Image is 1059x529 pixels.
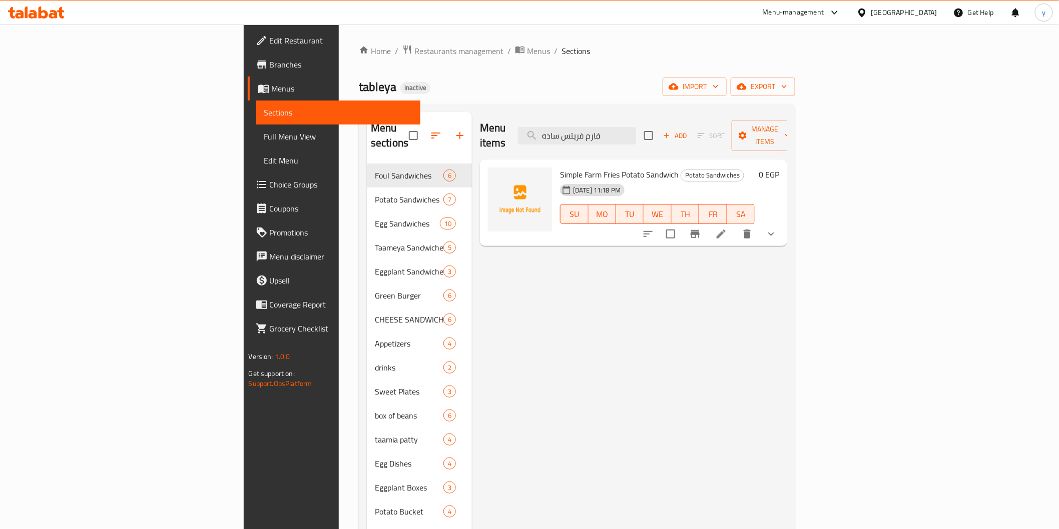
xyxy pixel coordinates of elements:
[444,387,455,396] span: 3
[367,499,472,523] div: Potato Bucket4
[375,217,440,229] span: Egg Sandwiches
[367,187,472,211] div: Potato Sandwiches7
[672,204,699,224] button: TH
[444,291,455,300] span: 6
[480,120,506,150] h2: Menu items
[375,409,443,421] span: box of beans
[248,244,420,268] a: Menu disclaimer
[560,167,679,182] span: Simple Farm Fries Potato Sandwich
[270,34,412,46] span: Edit Restaurant
[270,274,412,286] span: Upsell
[443,457,456,469] div: items
[562,45,590,57] span: Sections
[375,481,443,493] span: Eggplant Boxes
[518,127,636,144] input: search
[662,130,689,141] span: Add
[375,337,443,349] div: Appetizers
[270,202,412,214] span: Coupons
[765,228,777,240] svg: Show Choices
[444,507,455,516] span: 4
[440,217,456,229] div: items
[367,475,472,499] div: Eggplant Boxes3
[554,45,558,57] li: /
[663,77,727,96] button: import
[1042,7,1045,18] span: y
[248,172,420,196] a: Choice Groups
[375,313,443,325] div: CHEESE SANDWICHES
[593,207,612,221] span: MO
[871,7,937,18] div: [GEOGRAPHIC_DATA]
[443,361,456,373] div: items
[443,169,456,181] div: items
[676,207,695,221] span: TH
[732,120,799,151] button: Manage items
[403,125,424,146] span: Select all sections
[375,433,443,445] div: taamia patty
[444,195,455,204] span: 7
[367,163,472,187] div: Foul Sandwiches6
[367,235,472,259] div: Taameya Sandwiches5
[444,363,455,372] span: 2
[589,204,616,224] button: MO
[739,80,787,93] span: export
[448,123,472,147] button: Add section
[248,52,420,76] a: Branches
[507,45,511,57] li: /
[424,123,448,147] span: Sort sections
[681,169,744,181] span: Potato Sandwiches
[248,220,420,244] a: Promotions
[443,409,456,421] div: items
[248,196,420,220] a: Coupons
[527,45,550,57] span: Menus
[402,44,503,57] a: Restaurants management
[444,267,455,276] span: 3
[367,307,472,331] div: CHEESE SANDWICHES6
[375,361,443,373] span: drinks
[256,100,420,124] a: Sections
[375,241,443,253] span: Taameya Sandwiches
[249,377,312,390] a: Support.OpsPlatform
[270,250,412,262] span: Menu disclaimer
[444,243,455,252] span: 5
[375,265,443,277] span: Eggplant Sandwiches
[443,433,456,445] div: items
[367,355,472,379] div: drinks2
[256,148,420,172] a: Edit Menu
[249,350,273,363] span: Version:
[375,457,443,469] span: Egg Dishes
[256,124,420,148] a: Full Menu View
[375,193,443,205] span: Potato Sandwiches
[759,167,779,181] h6: 0 EGP
[443,481,456,493] div: items
[636,222,660,246] button: sort-choices
[763,6,824,18] div: Menu-management
[264,154,412,166] span: Edit Menu
[367,283,472,307] div: Green Burger6
[681,169,744,181] div: Potato Sandwiches
[735,222,759,246] button: delete
[671,80,719,93] span: import
[515,44,550,57] a: Menus
[275,350,290,363] span: 1.0.0
[444,459,455,468] span: 4
[660,223,681,244] span: Select to update
[731,77,795,96] button: export
[644,204,671,224] button: WE
[620,207,640,221] span: TU
[444,171,455,180] span: 6
[703,207,723,221] span: FR
[375,289,443,301] div: Green Burger
[648,207,667,221] span: WE
[443,241,456,253] div: items
[569,185,625,195] span: [DATE] 11:18 PM
[444,315,455,324] span: 6
[248,292,420,316] a: Coverage Report
[248,268,420,292] a: Upsell
[444,483,455,492] span: 3
[731,207,751,221] span: SA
